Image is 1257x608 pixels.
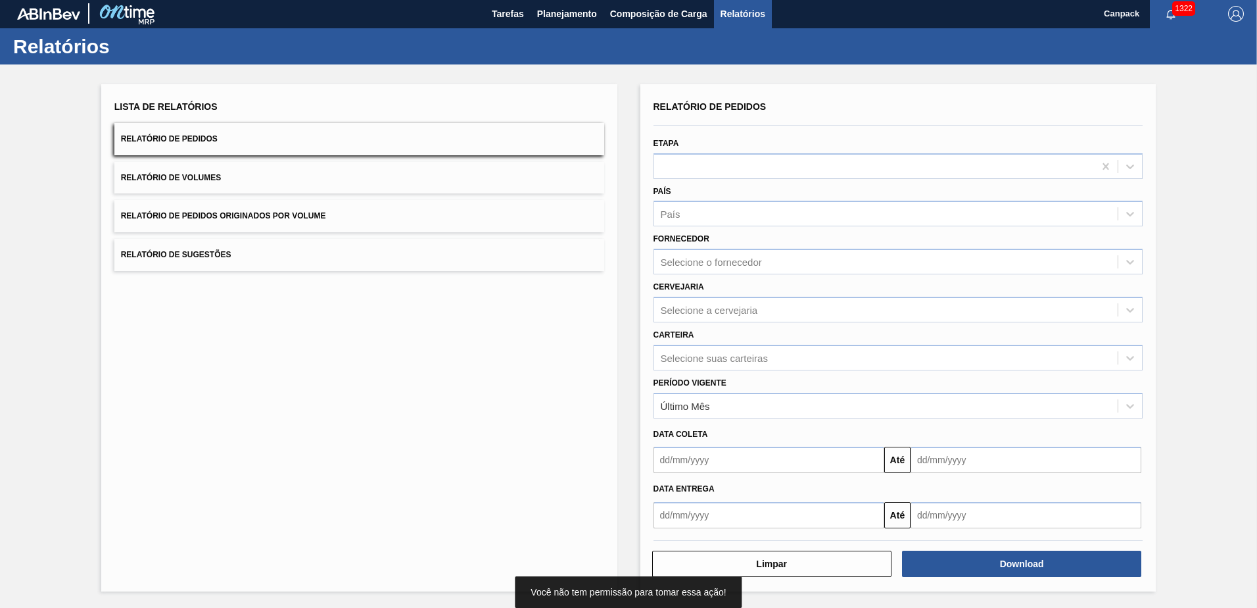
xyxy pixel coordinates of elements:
[652,551,891,577] button: Limpar
[653,234,709,243] label: Fornecedor
[610,6,707,22] span: Composição de Carga
[653,330,694,340] label: Carteira
[1150,5,1192,23] button: Notificações
[653,378,726,388] label: Período Vigente
[653,447,884,473] input: dd/mm/yyyy
[492,6,524,22] span: Tarefas
[1172,1,1195,16] span: 1322
[114,123,604,155] button: Relatório de Pedidos
[911,447,1141,473] input: dd/mm/yyyy
[114,162,604,194] button: Relatório de Volumes
[902,551,1141,577] button: Download
[661,400,710,411] div: Último Mês
[1228,6,1244,22] img: Logout
[121,250,231,259] span: Relatório de Sugestões
[653,282,704,291] label: Cervejaria
[911,502,1141,528] input: dd/mm/yyyy
[653,101,767,112] span: Relatório de Pedidos
[661,352,768,363] div: Selecione suas carteiras
[121,173,221,182] span: Relatório de Volumes
[884,447,911,473] button: Até
[661,257,762,268] div: Selecione o fornecedor
[653,139,679,148] label: Etapa
[653,502,884,528] input: dd/mm/yyyy
[121,211,326,220] span: Relatório de Pedidos Originados por Volume
[653,484,715,494] span: Data Entrega
[114,200,604,232] button: Relatório de Pedidos Originados por Volume
[531,587,726,597] span: Você não tem permissão para tomar essa ação!
[661,209,680,220] div: País
[653,187,671,196] label: País
[661,304,758,315] div: Selecione a cervejaria
[884,502,911,528] button: Até
[121,134,218,143] span: Relatório de Pedidos
[653,430,708,439] span: Data coleta
[114,101,218,112] span: Lista de Relatórios
[721,6,765,22] span: Relatórios
[13,39,247,54] h1: Relatórios
[537,6,597,22] span: Planejamento
[17,8,80,20] img: TNhmsLtSVTkK8tSr43FrP2fwEKptu5GPRR3wAAAABJRU5ErkJggg==
[114,239,604,271] button: Relatório de Sugestões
